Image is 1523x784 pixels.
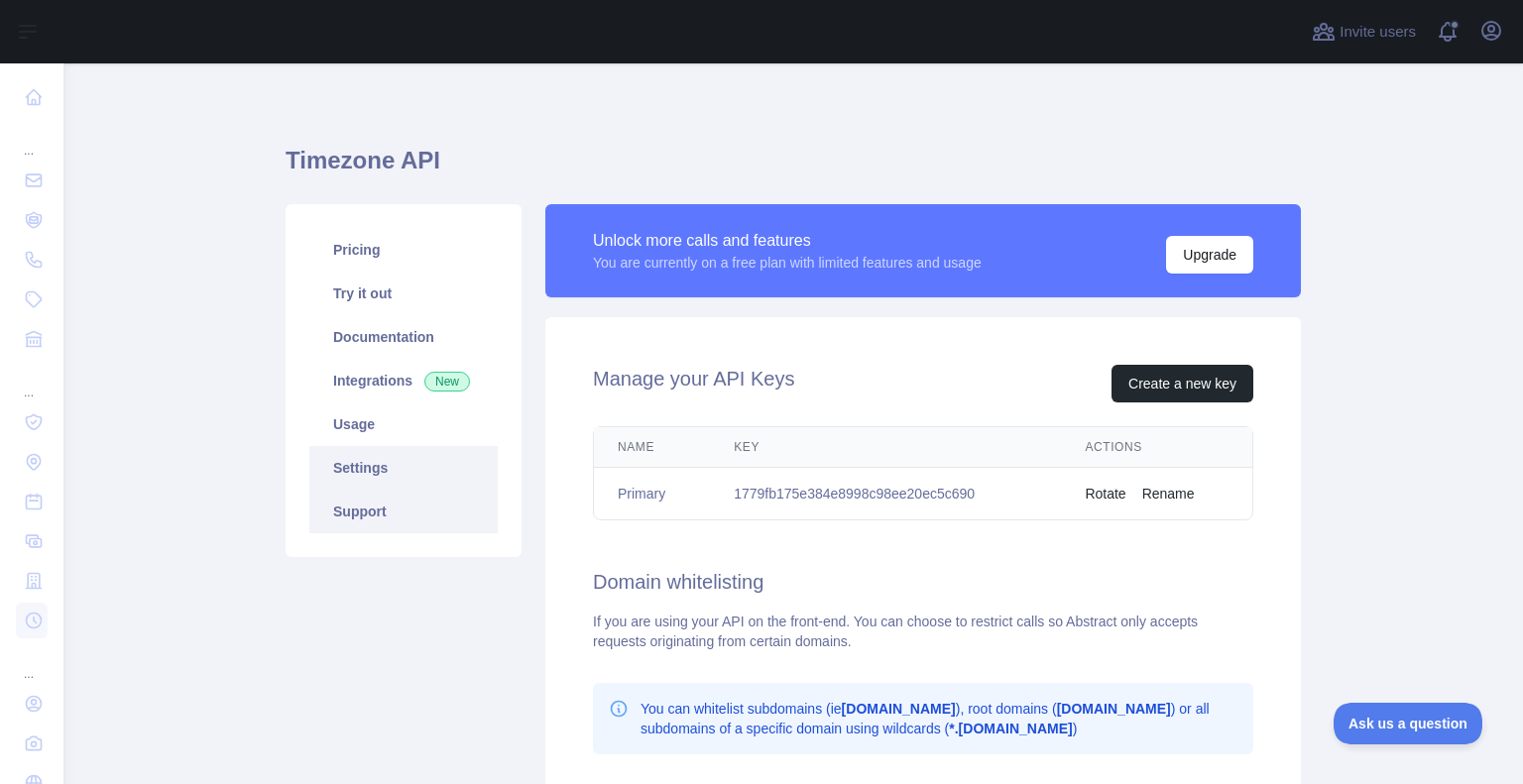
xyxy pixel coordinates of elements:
[1112,365,1253,402] button: Create a new key
[842,701,956,717] b: [DOMAIN_NAME]
[594,468,710,520] td: Primary
[1166,236,1253,274] button: Upgrade
[710,468,1061,520] td: 1779fb175e384e8998c98ee20ec5c690
[1061,427,1252,468] th: Actions
[710,427,1061,468] th: Key
[309,359,498,402] a: Integrations New
[1308,16,1420,48] button: Invite users
[309,315,498,359] a: Documentation
[309,228,498,272] a: Pricing
[594,427,710,468] th: Name
[1142,484,1195,504] button: Rename
[309,446,498,490] a: Settings
[949,721,1072,736] b: *.[DOMAIN_NAME]
[1085,484,1125,504] button: Rotate
[593,612,1253,651] div: If you are using your API on the front-end. You can choose to restrict calls so Abstract only acc...
[1334,703,1483,744] iframe: Toggle Customer Support
[16,642,48,682] div: ...
[424,372,470,392] span: New
[1340,21,1416,44] span: Invite users
[593,568,1253,596] h2: Domain whitelisting
[593,365,794,402] h2: Manage your API Keys
[641,699,1237,738] p: You can whitelist subdomains (ie ), root domains ( ) or all subdomains of a specific domain using...
[286,145,1301,192] h1: Timezone API
[309,402,498,446] a: Usage
[309,272,498,315] a: Try it out
[1057,701,1171,717] b: [DOMAIN_NAME]
[16,119,48,159] div: ...
[309,490,498,533] a: Support
[593,229,982,253] div: Unlock more calls and features
[593,253,982,273] div: You are currently on a free plan with limited features and usage
[16,361,48,400] div: ...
